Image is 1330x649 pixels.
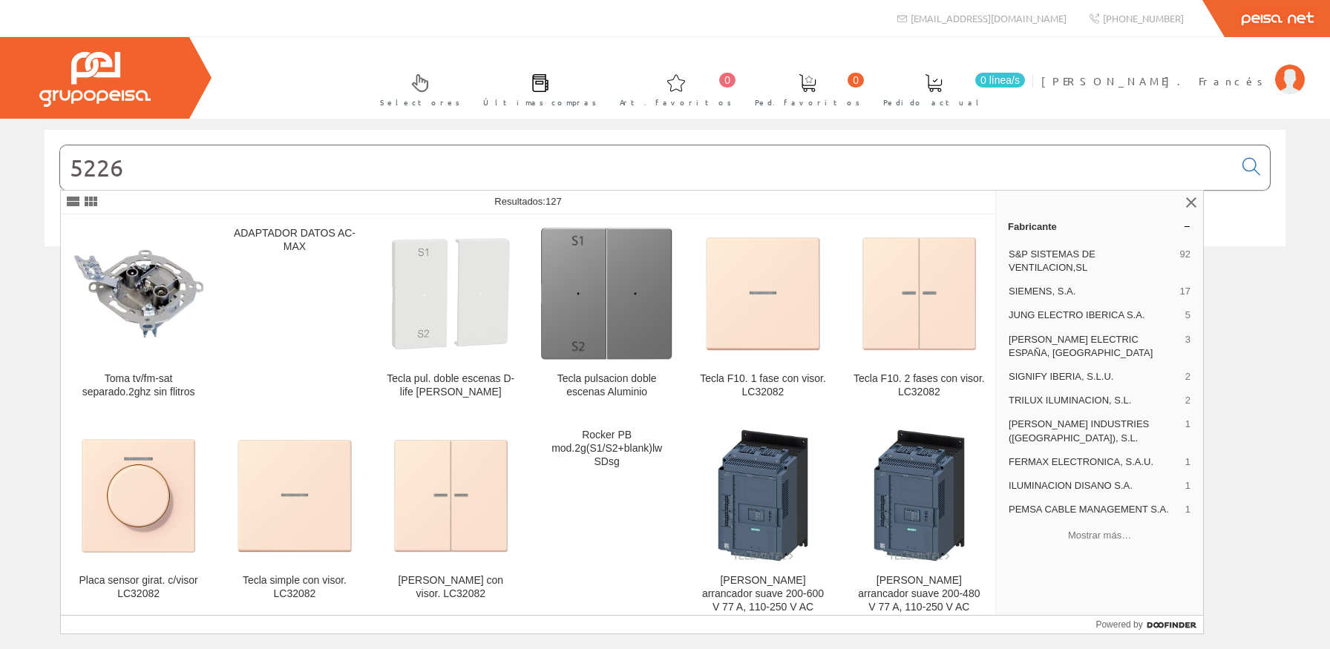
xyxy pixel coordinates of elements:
[848,73,864,88] span: 0
[873,429,966,562] img: SIRIUS arrancador suave 200-480 V 77 A, 110-250 V AC Conexión resorte Entrada termistor
[39,52,151,107] img: Grupo Peisa
[685,215,840,416] a: Tecla F10. 1 fase con visor. LC32082 Tecla F10. 1 fase con visor. LC32082
[494,196,561,207] span: Resultados:
[217,215,372,416] a: ADAPTADOR DATOS AC-MAX
[73,430,204,561] img: Placa sensor girat. c/visor LC32082
[883,95,984,110] span: Pedido actual
[1002,523,1197,547] button: Mostrar más…
[541,372,672,399] div: Tecla pulsacion doble escenas Aluminio
[229,574,360,601] div: Tecla simple con visor. LC32082
[385,228,517,359] img: Tecla pul. doble escenas D-life Blanco M
[697,372,828,399] div: Tecla F10. 1 fase con visor. LC32082
[1180,285,1190,298] span: 17
[854,228,985,359] img: Tecla F10. 2 fases con visor. LC32082
[620,95,732,110] span: Art. favoritos
[1009,479,1179,492] span: ILUMINACION DISANO S.A.
[73,574,204,601] div: Placa sensor girat. c/visor LC32082
[385,574,517,601] div: [PERSON_NAME] con visor. LC32082
[229,430,360,561] img: Tecla simple con visor. LC32082
[380,95,460,110] span: Selectores
[1009,285,1174,298] span: SIEMENS, S.A.
[996,214,1203,238] a: Fabricante
[1009,370,1179,383] span: SIGNIFY IBERIA, S.L.U.
[385,430,517,561] img: Tecla doble con visor. LC32082
[1041,62,1305,76] a: [PERSON_NAME]. Francés
[61,215,216,416] a: Toma tv/fm-sat separado.2ghz sin flitros Toma tv/fm-sat separado.2ghz sin flitros
[1009,455,1179,469] span: FERMAX ELECTRONICA, S.A.U.
[1180,248,1190,274] span: 92
[854,372,985,399] div: Tecla F10. 2 fases con visor. LC32082
[229,227,360,254] div: ADAPTADOR DATOS AC-MAX
[1185,503,1190,516] span: 1
[546,196,562,207] span: 127
[854,574,985,641] div: [PERSON_NAME] arrancador suave 200-480 V 77 A, 110-250 V AC Conexión resorte Entrada termistor
[1009,248,1174,274] span: S&P SISTEMAS DE VENTILACION,SL
[1009,503,1179,516] span: PEMSA CABLE MANAGEMENT S.A.
[60,145,1234,190] input: Buscar...
[842,215,997,416] a: Tecla F10. 2 fases con visor. LC32082 Tecla F10. 2 fases con visor. LC32082
[717,429,810,562] img: SIRIUS arrancador suave 200-600 V 77 A, 110-250 V AC Conexión resorte Entrada termistor
[45,265,1285,277] div: © Grupo Peisa
[541,429,672,469] div: Rocker PB mod.2g(S1/S2+blank)lw SDsg
[1185,333,1190,360] span: 3
[1095,616,1203,633] a: Powered by
[365,62,468,116] a: Selectores
[1095,618,1142,631] span: Powered by
[755,95,860,110] span: Ped. favoritos
[1009,333,1179,360] span: [PERSON_NAME] ELECTRIC ESPAÑA, [GEOGRAPHIC_DATA]
[719,73,736,88] span: 0
[1185,309,1190,322] span: 5
[529,215,684,416] a: Tecla pulsacion doble escenas Aluminio Tecla pulsacion doble escenas Aluminio
[1185,455,1190,469] span: 1
[1185,479,1190,492] span: 1
[697,228,828,359] img: Tecla F10. 1 fase con visor. LC32082
[385,372,517,399] div: Tecla pul. doble escenas D-life [PERSON_NAME]
[73,372,204,399] div: Toma tv/fm-sat separado.2ghz sin flitros
[1041,73,1268,88] span: [PERSON_NAME]. Francés
[541,228,672,359] img: Tecla pulsacion doble escenas Aluminio
[1009,394,1179,407] span: TRILUX ILUMINACION, S.L.
[483,95,597,110] span: Últimas compras
[911,12,1067,24] span: [EMAIL_ADDRESS][DOMAIN_NAME]
[1185,370,1190,383] span: 2
[1009,309,1179,322] span: JUNG ELECTRO IBERICA S.A.
[1185,418,1190,444] span: 1
[1009,418,1179,444] span: [PERSON_NAME] INDUSTRIES ([GEOGRAPHIC_DATA]), S.L.
[697,574,828,641] div: [PERSON_NAME] arrancador suave 200-600 V 77 A, 110-250 V AC Conexión resorte Entrada termistor
[1185,394,1190,407] span: 2
[373,215,528,416] a: Tecla pul. doble escenas D-life Blanco M Tecla pul. doble escenas D-life [PERSON_NAME]
[73,248,204,339] img: Toma tv/fm-sat separado.2ghz sin flitros
[468,62,604,116] a: Últimas compras
[1103,12,1184,24] span: [PHONE_NUMBER]
[975,73,1025,88] span: 0 línea/s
